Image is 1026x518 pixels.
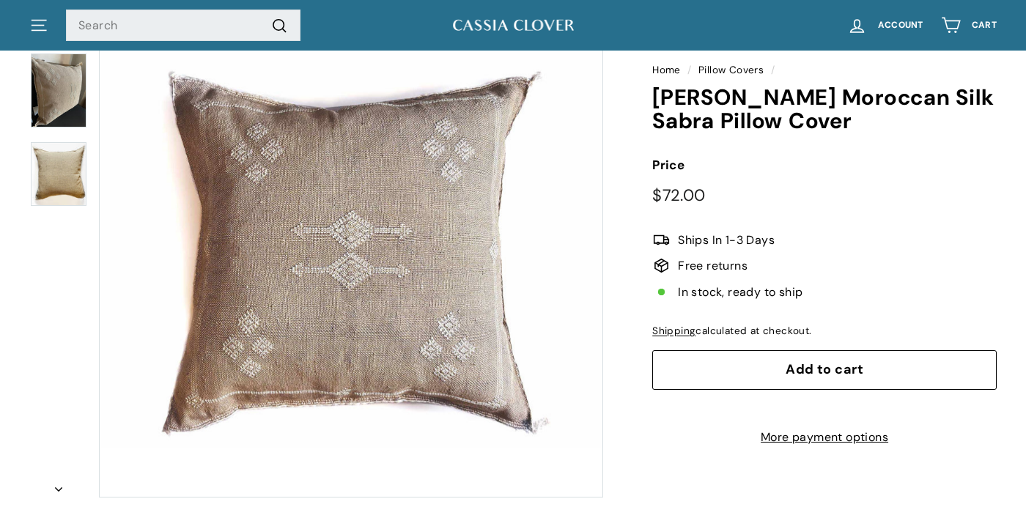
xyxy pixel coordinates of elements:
[678,256,748,275] span: Free returns
[878,21,923,30] span: Account
[652,62,997,78] nav: breadcrumbs
[652,325,695,337] a: Shipping
[767,64,778,76] span: /
[652,428,997,447] a: More payment options
[678,283,802,302] span: In stock, ready to ship
[652,323,997,339] div: calculated at checkout.
[652,350,997,390] button: Add to cart
[31,142,86,207] img: Adil Moroccan Silk Sabra Pillow Cover
[652,155,997,175] label: Price
[652,185,705,206] span: $72.00
[66,10,300,42] input: Search
[838,4,932,47] a: Account
[698,64,764,76] a: Pillow Covers
[652,86,997,133] h1: [PERSON_NAME] Moroccan Silk Sabra Pillow Cover
[684,64,695,76] span: /
[932,4,1005,47] a: Cart
[652,64,681,76] a: Home
[31,53,86,127] img: Adil Moroccan Silk Sabra Pillow Cover
[678,231,775,250] span: Ships In 1-3 Days
[972,21,997,30] span: Cart
[786,360,863,378] span: Add to cart
[29,472,88,498] button: Next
